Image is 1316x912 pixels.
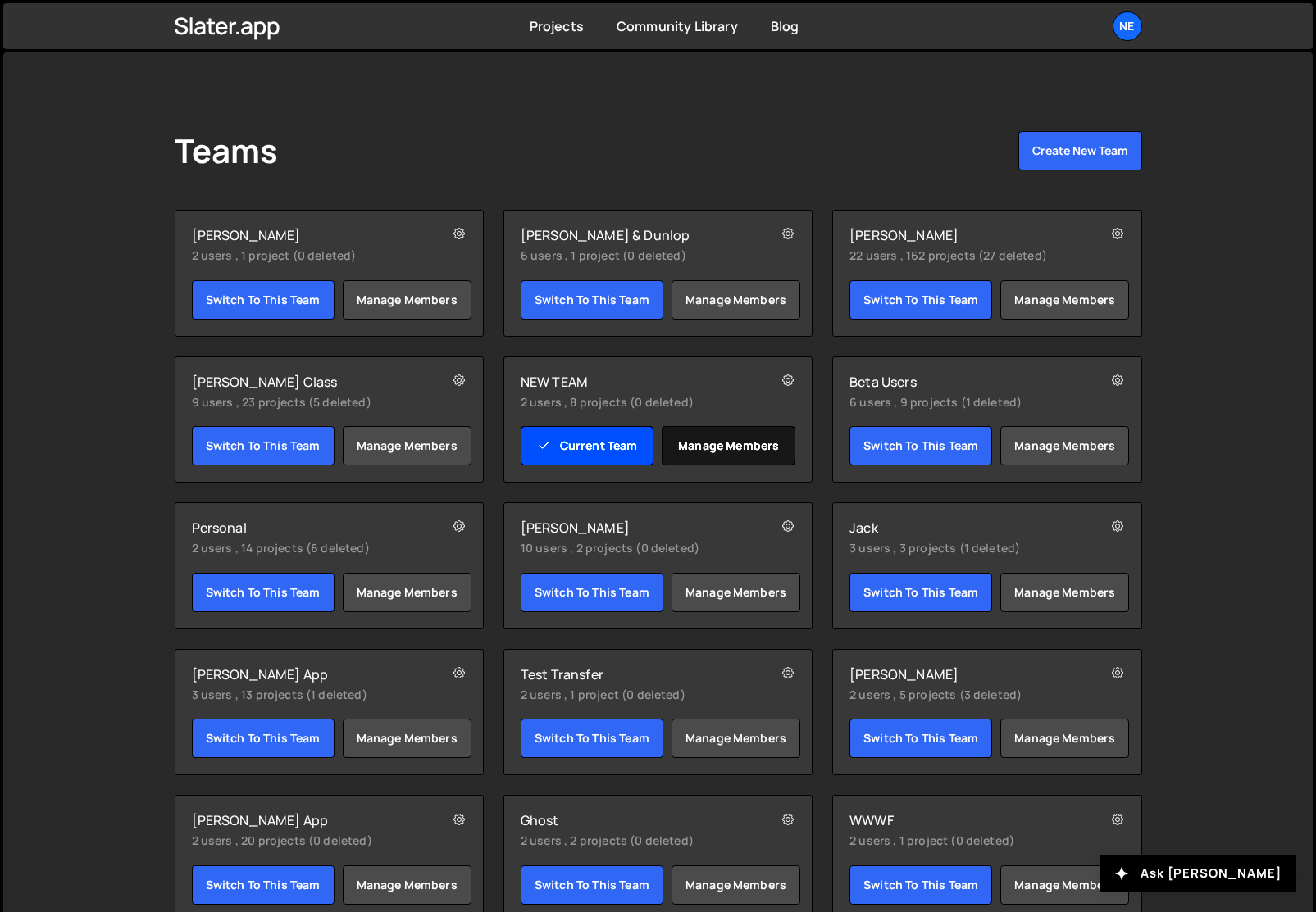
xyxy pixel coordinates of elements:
[672,865,800,905] a: Manage members
[192,833,417,849] small: 2 users , 20 projects (0 deleted)
[1000,865,1129,905] a: Manage members
[849,280,992,320] a: Switch to this team
[1000,280,1129,320] a: Manage members
[849,426,992,465] a: Switch to this team
[521,687,746,703] small: 2 users , 1 project (0 deleted)
[521,520,746,536] h2: [PERSON_NAME]
[192,573,335,612] a: Switch to this team
[672,573,800,612] a: Manage members
[1000,426,1129,465] a: Manage members
[521,374,746,390] h2: NEW TEAM
[849,666,1075,683] h2: [PERSON_NAME]
[1018,131,1142,170] button: Create New Team
[849,812,1075,828] h2: WWWF
[192,280,335,320] a: Switch to this team
[849,520,1075,536] h2: Jack
[849,833,1075,849] small: 2 users , 1 project (0 deleted)
[521,394,746,411] small: 2 users , 8 projects (0 deleted)
[192,247,417,264] small: 2 users , 1 project (0 deleted)
[192,520,417,536] h2: Personal
[192,540,417,556] small: 2 users , 14 projects (6 deleted)
[849,687,1075,703] small: 2 users , 5 projects (3 deleted)
[343,865,471,905] a: Manage members
[771,17,799,35] a: Blog
[521,280,663,320] a: Switch to this team
[849,719,992,758] a: Switch to this team
[521,426,654,465] a: Current Team
[192,374,417,390] h2: [PERSON_NAME] Class
[192,719,335,758] a: Switch to this team
[530,17,584,35] a: Projects
[672,280,800,320] a: Manage members
[1000,719,1129,758] a: Manage members
[1100,855,1296,892] button: Ask [PERSON_NAME]
[849,394,1075,411] small: 6 users , 9 projects (1 deleted)
[343,280,471,320] a: Manage members
[521,540,746,556] small: 10 users , 2 projects (0 deleted)
[849,865,992,905] a: Switch to this team
[1000,573,1129,612] a: Manage members
[192,394,417,411] small: 9 users , 23 projects (5 deleted)
[521,865,663,905] a: Switch to this team
[192,666,417,683] h2: [PERSON_NAME] App
[521,833,746,849] small: 2 users , 2 projects (0 deleted)
[849,540,1075,556] small: 3 users , 3 projects (1 deleted)
[192,687,417,703] small: 3 users , 13 projects (1 deleted)
[192,865,335,905] a: Switch to this team
[192,227,417,243] h2: [PERSON_NAME]
[672,719,800,758] a: Manage members
[1113,11,1142,41] a: NE
[849,573,992,612] a: Switch to this team
[849,227,1075,243] h2: [PERSON_NAME]
[521,227,746,243] h2: [PERSON_NAME] & Dunlop
[521,666,746,683] h2: Test Transfer
[521,247,746,264] small: 6 users , 1 project (0 deleted)
[521,812,746,828] h2: Ghost
[192,426,335,465] a: Switch to this team
[849,247,1075,264] small: 22 users , 162 projects (27 deleted)
[662,426,795,465] a: Manage members
[343,719,471,758] a: Manage members
[521,719,663,758] a: Switch to this team
[192,812,417,828] h2: [PERSON_NAME] App
[849,374,1075,390] h2: Beta Users
[175,131,279,170] h1: Teams
[617,17,738,35] a: Community Library
[343,573,471,612] a: Manage members
[343,426,471,465] a: Manage members
[521,573,663,612] a: Switch to this team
